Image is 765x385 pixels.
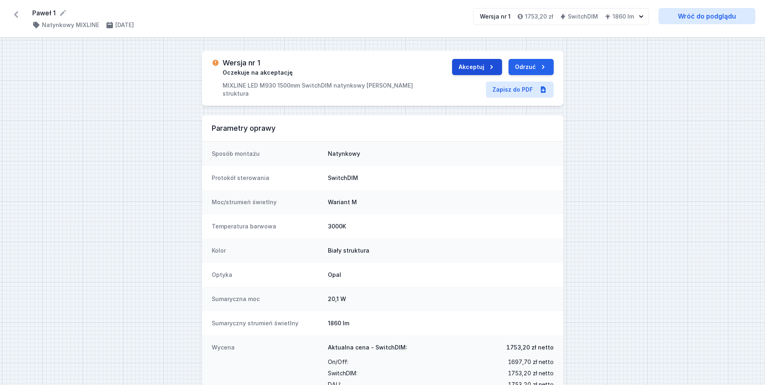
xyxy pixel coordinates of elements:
[328,319,554,327] dd: 1860 lm
[212,271,321,279] dt: Optyka
[328,247,554,255] dd: Biały struktura
[328,356,348,368] span: On/Off :
[659,8,755,24] a: Wróć do podglądu
[328,343,407,352] span: Aktualna cena - SwitchDIM:
[480,13,511,21] div: Wersja nr 1
[507,343,554,352] span: 1753,20 zł netto
[328,174,554,182] dd: SwitchDIM
[212,247,321,255] dt: Kolor
[452,59,502,75] button: Akceptuj
[328,198,554,206] dd: Wariant M
[328,368,357,379] span: SwitchDIM :
[212,198,321,206] dt: Moc/strumień świetlny
[212,174,321,182] dt: Protokół sterowania
[223,59,260,67] h3: Wersja nr 1
[328,222,554,230] dd: 3000K
[613,13,634,21] h4: 1860 lm
[328,295,554,303] dd: 20,1 W
[212,123,554,133] h3: Parametry oprawy
[473,8,649,25] button: Wersja nr 11753,20 złSwitchDIM1860 lm
[568,13,598,21] h4: SwitchDIM
[328,271,554,279] dd: Opal
[486,82,554,98] a: Zapisz do PDF
[223,82,439,98] p: MIXLINE LED M930 1500mm SwitchDIM natynkowy [PERSON_NAME] struktura
[525,13,553,21] h4: 1753,20 zł
[508,356,554,368] span: 1697,70 zł netto
[508,368,554,379] span: 1753,20 zł netto
[212,222,321,230] dt: Temperatura barwowa
[115,21,134,29] h4: [DATE]
[59,9,67,17] button: Edytuj nazwę projektu
[328,150,554,158] dd: Natynkowy
[212,319,321,327] dt: Sumaryczny strumień świetlny
[509,59,554,75] button: Odrzuć
[223,69,293,77] span: Oczekuje na akceptację
[32,8,463,18] form: Paweł 1
[42,21,99,29] h4: Natynkowy MIXLINE
[212,150,321,158] dt: Sposób montażu
[212,295,321,303] dt: Sumaryczna moc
